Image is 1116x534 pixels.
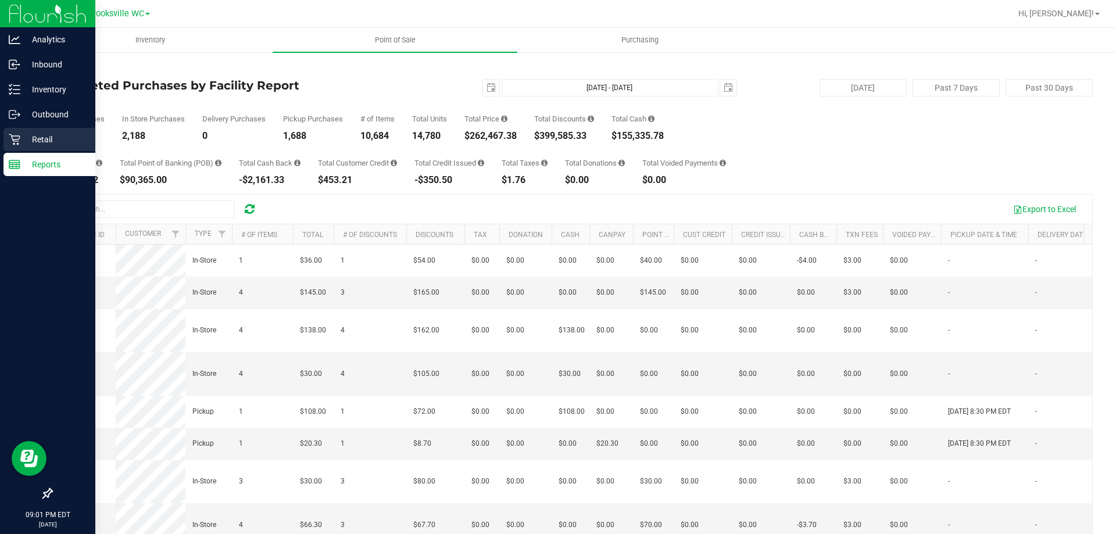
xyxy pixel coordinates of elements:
span: $0.00 [506,287,524,298]
span: $0.00 [681,476,699,487]
span: $0.00 [506,325,524,336]
span: $40.00 [640,255,662,266]
span: $0.00 [506,519,524,531]
span: $70.00 [640,519,662,531]
input: Search... [60,200,235,218]
span: Pickup [192,406,214,417]
span: [DATE] 8:30 PM EDT [948,406,1011,417]
div: $0.00 [565,175,625,185]
span: $0.00 [596,325,614,336]
span: $0.00 [739,406,757,417]
span: $0.00 [739,287,757,298]
a: Purchasing [517,28,762,52]
a: Donation [509,231,543,239]
span: $3.00 [843,519,861,531]
span: - [948,368,950,379]
span: In-Store [192,255,216,266]
a: Cust Credit [683,231,725,239]
span: Inventory [120,35,181,45]
span: 3 [341,287,345,298]
a: Cash [561,231,580,239]
div: $399,585.33 [534,131,594,141]
span: $162.00 [413,325,439,336]
span: $105.00 [413,368,439,379]
p: 09:01 PM EDT [5,510,90,520]
span: $3.00 [843,255,861,266]
span: - [1035,476,1037,487]
span: -$4.00 [797,255,817,266]
span: $0.00 [739,438,757,449]
span: - [948,325,950,336]
span: $0.00 [596,368,614,379]
h4: Completed Purchases by Facility Report [51,79,398,92]
span: In-Store [192,325,216,336]
span: $145.00 [640,287,666,298]
span: $0.00 [640,325,658,336]
span: $0.00 [471,325,489,336]
span: 1 [341,406,345,417]
span: $0.00 [681,519,699,531]
p: Reports [20,157,90,171]
span: $0.00 [471,287,489,298]
p: Inbound [20,58,90,71]
span: $30.00 [300,368,322,379]
span: $0.00 [890,287,908,298]
span: $0.00 [739,519,757,531]
span: -$3.70 [797,519,817,531]
a: CanPay [599,231,625,239]
span: $67.70 [413,519,435,531]
span: Pickup [192,438,214,449]
span: 3 [239,476,243,487]
span: - [948,519,950,531]
div: $155,335.78 [611,131,664,141]
span: 1 [239,438,243,449]
span: $0.00 [559,438,577,449]
span: $0.00 [506,406,524,417]
span: $145.00 [300,287,326,298]
span: $30.00 [559,368,581,379]
span: $0.00 [843,325,861,336]
span: $138.00 [300,325,326,336]
span: $54.00 [413,255,435,266]
a: Type [195,230,212,238]
span: $0.00 [596,519,614,531]
span: - [1035,368,1037,379]
span: $0.00 [681,438,699,449]
span: - [948,255,950,266]
inline-svg: Inbound [9,59,20,70]
div: # of Items [360,115,395,123]
a: # of Discounts [343,231,397,239]
p: [DATE] [5,520,90,529]
span: $0.00 [890,325,908,336]
div: Total Units [412,115,447,123]
inline-svg: Outbound [9,109,20,120]
span: $0.00 [739,255,757,266]
div: Total Customer Credit [318,159,397,167]
button: Past 7 Days [913,79,1000,96]
div: $453.21 [318,175,397,185]
span: - [1035,325,1037,336]
a: Point of Banking (POB) [642,231,725,239]
p: Retail [20,132,90,146]
div: -$2,161.33 [239,175,301,185]
div: In Store Purchases [122,115,185,123]
button: Past 30 Days [1006,79,1093,96]
span: 1 [341,438,345,449]
a: Pickup Date & Time [950,231,1017,239]
a: # of Items [241,231,277,239]
span: $0.00 [559,476,577,487]
div: Total Discounts [534,115,594,123]
span: $0.00 [681,325,699,336]
span: select [720,80,736,96]
span: $0.00 [471,476,489,487]
span: $0.00 [681,255,699,266]
span: $3.00 [843,476,861,487]
span: $0.00 [681,287,699,298]
inline-svg: Reports [9,159,20,170]
div: Total Price [464,115,517,123]
div: Total Donations [565,159,625,167]
span: $0.00 [890,255,908,266]
a: Inventory [28,28,273,52]
span: 4 [239,519,243,531]
span: $66.30 [300,519,322,531]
